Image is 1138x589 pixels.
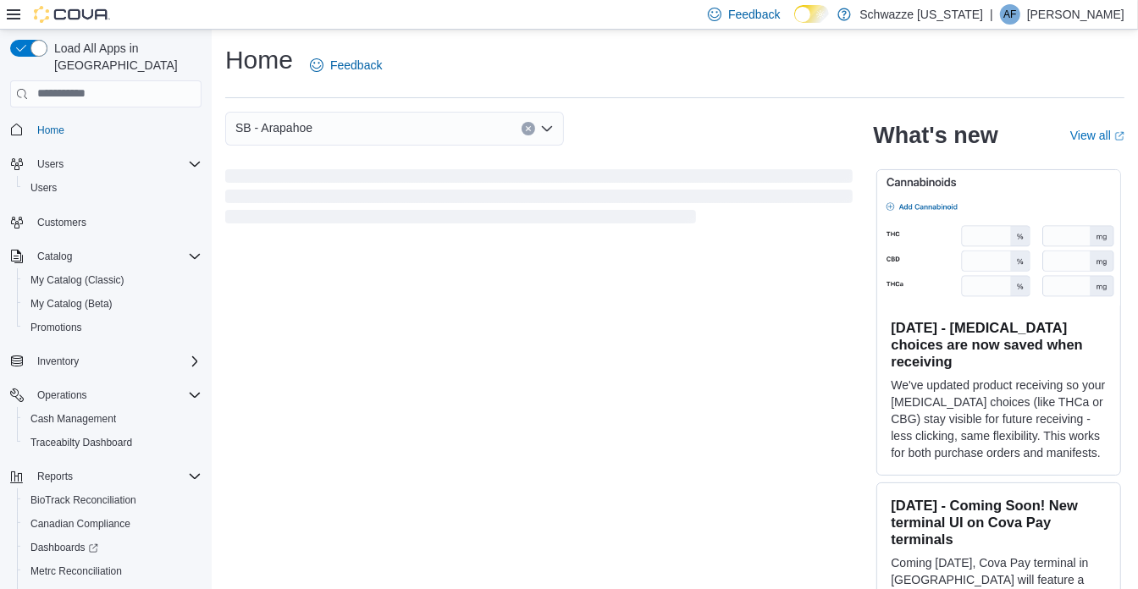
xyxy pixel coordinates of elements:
button: Inventory [3,350,208,373]
h2: What's new [873,122,997,149]
span: Metrc Reconciliation [24,561,202,581]
span: Load All Apps in [GEOGRAPHIC_DATA] [47,40,202,74]
button: Traceabilty Dashboard [17,431,208,454]
span: Feedback [728,6,780,23]
p: Schwazze [US_STATE] [859,4,983,25]
a: Customers [30,212,93,233]
button: BioTrack Reconciliation [17,488,208,512]
a: Dashboards [17,536,208,559]
h3: [DATE] - Coming Soon! New terminal UI on Cova Pay terminals [891,497,1107,548]
div: Adam Fuller [1000,4,1020,25]
button: Customers [3,210,208,234]
h3: [DATE] - [MEDICAL_DATA] choices are now saved when receiving [891,319,1107,370]
button: Users [3,152,208,176]
button: Users [17,176,208,200]
span: Canadian Compliance [24,514,202,534]
span: BioTrack Reconciliation [30,493,136,507]
input: Dark Mode [794,5,830,23]
span: Users [37,157,64,171]
button: Open list of options [540,122,554,135]
span: Dashboards [30,541,98,554]
button: Clear input [522,122,535,135]
a: Canadian Compliance [24,514,137,534]
h1: Home [225,43,293,77]
span: My Catalog (Beta) [30,297,113,311]
a: View allExternal link [1070,129,1124,142]
a: Metrc Reconciliation [24,561,129,581]
span: Reports [30,466,202,487]
span: Home [30,119,202,140]
a: Promotions [24,317,89,338]
button: Users [30,154,70,174]
a: Traceabilty Dashboard [24,432,139,453]
span: Cash Management [24,409,202,429]
span: Reports [37,470,73,483]
span: Customers [30,212,202,233]
span: Inventory [37,355,79,368]
button: My Catalog (Classic) [17,268,208,292]
button: Operations [30,385,94,405]
button: Reports [3,465,208,488]
p: | [990,4,993,25]
a: Home [30,120,71,140]
span: My Catalog (Beta) [24,294,202,314]
button: My Catalog (Beta) [17,292,208,316]
a: Cash Management [24,409,123,429]
span: Traceabilty Dashboard [24,432,202,453]
span: Users [24,178,202,198]
button: Catalog [3,245,208,268]
span: Catalog [37,250,72,263]
button: Home [3,118,208,142]
span: Dashboards [24,537,202,558]
button: Operations [3,383,208,407]
span: Cash Management [30,412,116,426]
a: My Catalog (Beta) [24,294,119,314]
button: Inventory [30,351,86,372]
button: Cash Management [17,407,208,431]
a: Dashboards [24,537,105,558]
span: Operations [37,388,87,402]
button: Reports [30,466,80,487]
span: Traceabilty Dashboard [30,436,132,449]
span: Canadian Compliance [30,517,130,531]
span: My Catalog (Classic) [30,273,124,287]
span: AF [1003,4,1016,25]
span: Promotions [24,317,202,338]
span: Users [30,181,57,195]
span: My Catalog (Classic) [24,270,202,290]
span: Users [30,154,202,174]
span: BioTrack Reconciliation [24,490,202,510]
p: [PERSON_NAME] [1027,4,1124,25]
span: Customers [37,216,86,229]
span: Catalog [30,246,202,267]
a: Feedback [303,48,389,82]
p: We've updated product receiving so your [MEDICAL_DATA] choices (like THCa or CBG) stay visible fo... [891,377,1107,461]
button: Catalog [30,246,79,267]
span: Dark Mode [794,23,795,24]
a: BioTrack Reconciliation [24,490,143,510]
a: My Catalog (Classic) [24,270,131,290]
span: Feedback [330,57,382,74]
span: Home [37,124,64,137]
a: Users [24,178,64,198]
span: SB - Arapahoe [235,118,312,138]
button: Canadian Compliance [17,512,208,536]
svg: External link [1114,131,1124,141]
img: Cova [34,6,110,23]
span: Promotions [30,321,82,334]
span: Inventory [30,351,202,372]
button: Promotions [17,316,208,339]
span: Loading [225,173,853,227]
button: Metrc Reconciliation [17,559,208,583]
span: Operations [30,385,202,405]
span: Metrc Reconciliation [30,564,122,578]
